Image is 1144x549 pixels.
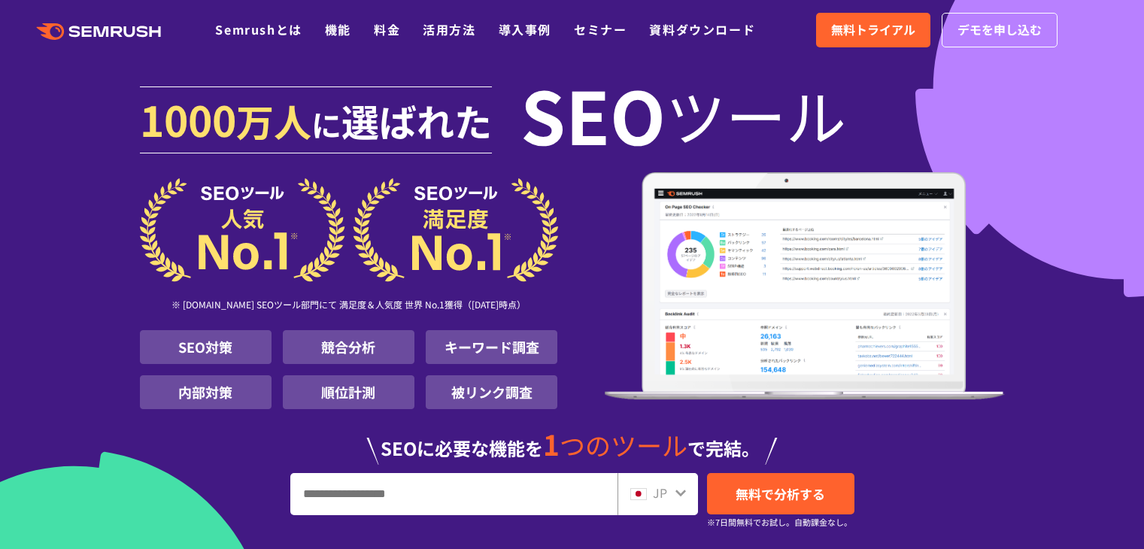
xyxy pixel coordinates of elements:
a: 機能 [325,20,351,38]
li: SEO対策 [140,330,272,364]
a: 活用方法 [423,20,475,38]
a: 無料で分析する [707,473,854,514]
a: 無料トライアル [816,13,930,47]
a: 導入事例 [499,20,551,38]
li: 順位計測 [283,375,414,409]
span: 無料で分析する [736,484,825,503]
span: つのツール [560,426,687,463]
span: SEO [520,84,666,144]
div: ※ [DOMAIN_NAME] SEOツール部門にて 満足度＆人気度 世界 No.1獲得（[DATE]時点） [140,282,558,330]
li: 被リンク調査 [426,375,557,409]
a: セミナー [574,20,627,38]
span: 無料トライアル [831,20,915,40]
span: 選ばれた [341,93,492,147]
span: デモを申し込む [957,20,1042,40]
span: に [311,102,341,146]
span: 1 [543,423,560,464]
input: URL、キーワードを入力してください [291,474,617,514]
li: キーワード調査 [426,330,557,364]
a: 資料ダウンロード [649,20,755,38]
div: SEOに必要な機能を [140,415,1005,465]
small: ※7日間無料でお試し。自動課金なし。 [707,515,852,529]
a: 料金 [374,20,400,38]
span: 1000 [140,89,236,149]
span: で完結。 [687,435,760,461]
span: JP [653,484,667,502]
a: デモを申し込む [942,13,1058,47]
span: 万人 [236,93,311,147]
li: 内部対策 [140,375,272,409]
li: 競合分析 [283,330,414,364]
span: ツール [666,84,846,144]
a: Semrushとは [215,20,302,38]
